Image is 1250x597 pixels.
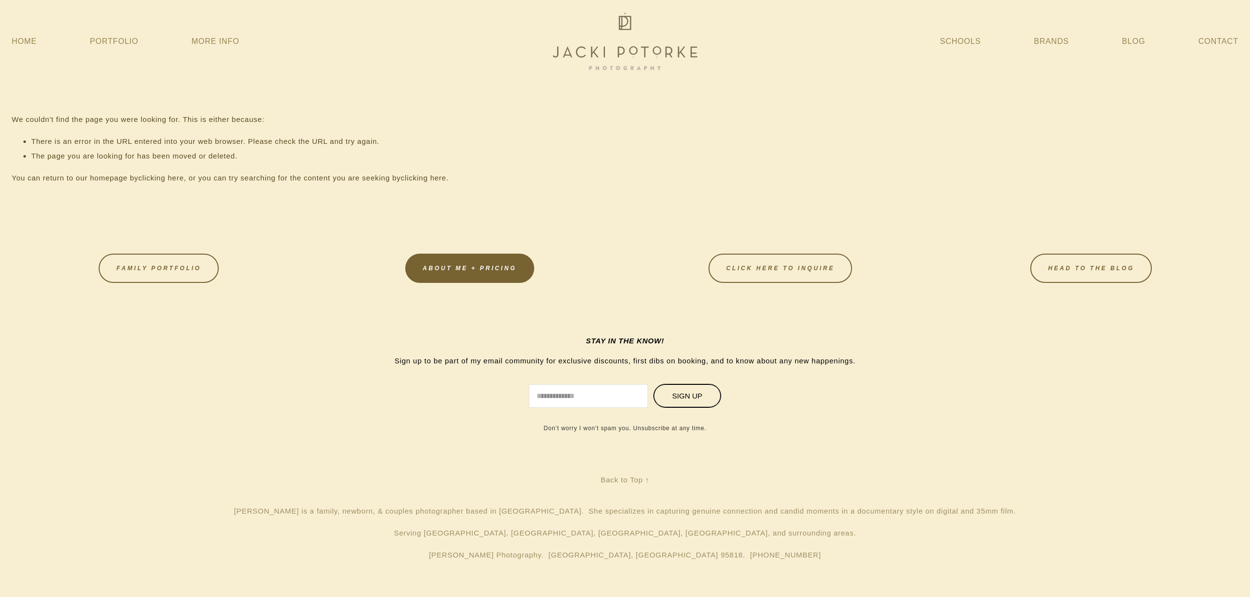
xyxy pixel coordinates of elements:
[653,384,721,408] button: Sign Up
[672,392,703,400] span: Sign Up
[12,548,1238,562] p: [PERSON_NAME] Photography. [GEOGRAPHIC_DATA], [GEOGRAPHIC_DATA] 95818. [PHONE_NUMBER]
[31,149,1238,163] li: The page you are looking for has been moved or deleted.
[12,112,1238,127] p: We couldn't find the page you were looking for. This is either because:
[601,476,649,484] a: Back to Top ↑
[12,526,1238,540] p: Serving [GEOGRAPHIC_DATA], [GEOGRAPHIC_DATA], [GEOGRAPHIC_DATA], [GEOGRAPHIC_DATA], and surroundi...
[1122,33,1146,50] a: Blog
[191,33,239,50] a: More Info
[138,174,184,182] a: clicking here
[405,254,534,283] a: About Me + Pricing
[1034,33,1069,50] a: Brands
[1030,254,1152,283] a: HEAD TO THE BLOG
[12,504,1238,518] p: [PERSON_NAME] is a family, newborn, & couples photographer based in [GEOGRAPHIC_DATA]. She specia...
[12,33,37,50] a: Home
[125,355,1125,367] p: Sign up to be part of my email community for exclusive discounts, first dibs on booking, and to k...
[90,37,138,45] a: Portfolio
[401,174,446,182] a: clicking here
[12,171,1238,185] p: You can return to our homepage by , or you can try searching for the content you are seeking by .
[940,33,981,50] a: Schools
[36,425,1214,432] p: Don’t worry I won’t spam you. Unsubscribe at any time.
[586,337,664,345] em: STAY IN THE KNOW!
[1198,33,1238,50] a: Contact
[708,254,852,283] a: CLICK HERE TO INQUIRE
[547,10,703,73] img: Jacki Potorke Sacramento Family Photographer
[99,254,219,283] a: FAMILY PORTFOLIO
[31,134,1238,149] li: There is an error in the URL entered into your web browser. Please check the URL and try again.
